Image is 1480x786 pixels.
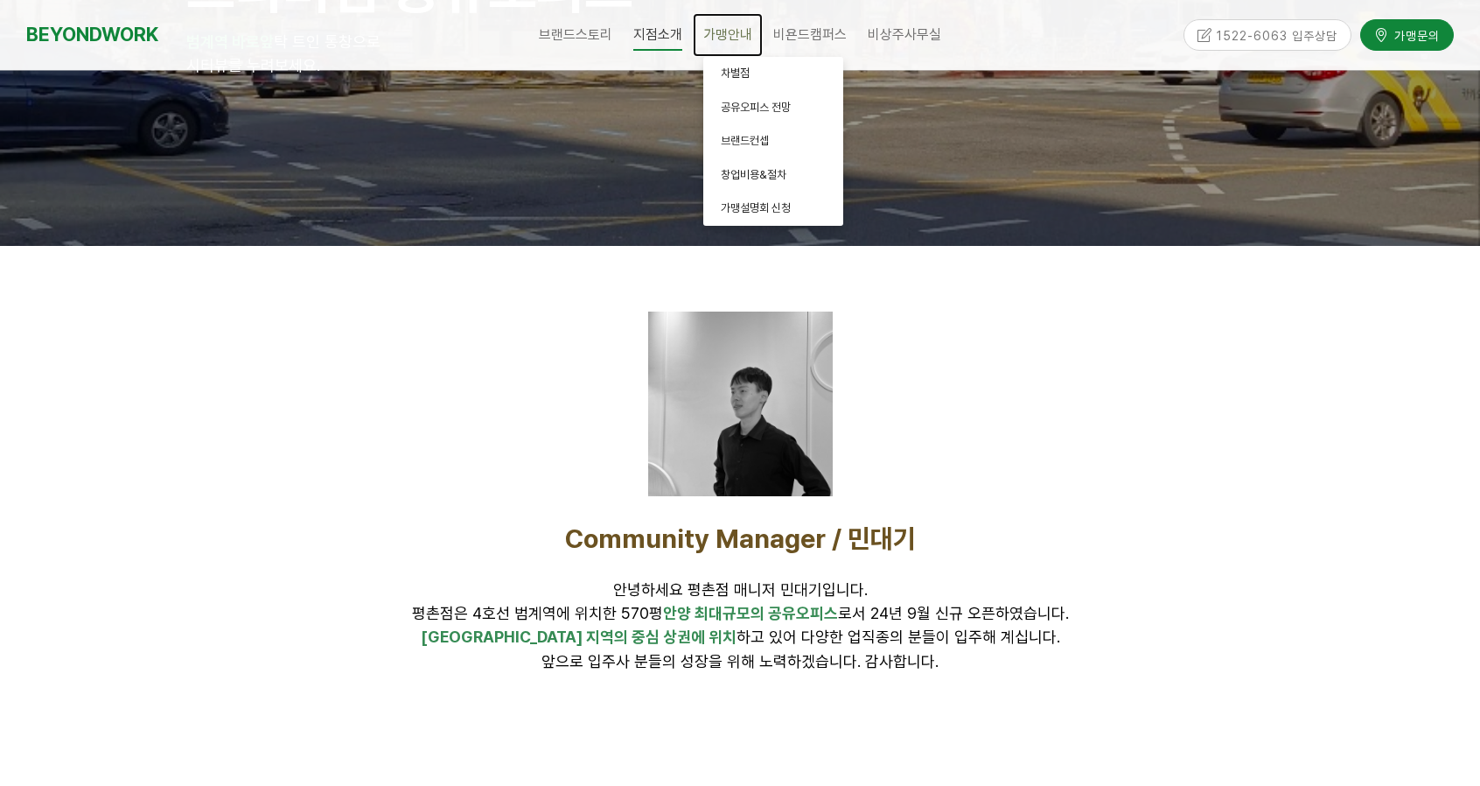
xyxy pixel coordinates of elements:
[541,652,939,670] span: 앞으로 입주사 분들의 성장을 위해 노력하겠습니다. 감사합니다.
[539,26,612,43] span: 브랜드스토리
[721,134,769,147] span: 브랜드컨셉
[1360,18,1454,49] a: 가맹문의
[663,604,838,622] span: 안양 최대규모의 공유오피스
[721,201,791,214] span: 가맹설명회 신청
[421,628,737,646] span: [GEOGRAPHIC_DATA] 지역의 중심 상권에 위치
[186,56,320,74] span: 시티뷰를 누려보세요.
[633,20,682,51] span: 지점소개
[703,158,843,193] a: 창업비용&절차
[721,67,750,80] span: 차별점
[857,13,952,57] a: 비상주사무실
[623,13,693,57] a: 지점소개
[421,628,1060,646] span: 하고 있어 다양한 업직종의 분들이 입주해 계십니다.
[412,580,1069,622] span: 안녕하세요 평촌점 매니저 민대기입니다. 평촌점은 4호선 범계역에 위치한 570평 로서 24년 9월 신규 오픈하였습니다.
[528,13,623,57] a: 브랜드스토리
[703,124,843,158] a: 브랜드컨셉
[763,13,857,57] a: 비욘드캠퍼스
[1389,25,1440,43] span: 가맹문의
[26,18,158,51] a: BEYONDWORK
[721,101,791,114] span: 공유오피스 전망
[773,26,847,43] span: 비욘드캠퍼스
[693,13,763,57] a: 가맹안내
[703,192,843,226] a: 가맹설명회 신청
[703,91,843,125] a: 공유오피스 전망
[703,57,843,91] a: 차별점
[565,523,916,554] span: Community Manager / 민대기
[868,26,941,43] span: 비상주사무실
[703,26,752,43] span: 가맹안내
[721,168,786,181] span: 창업비용&절차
